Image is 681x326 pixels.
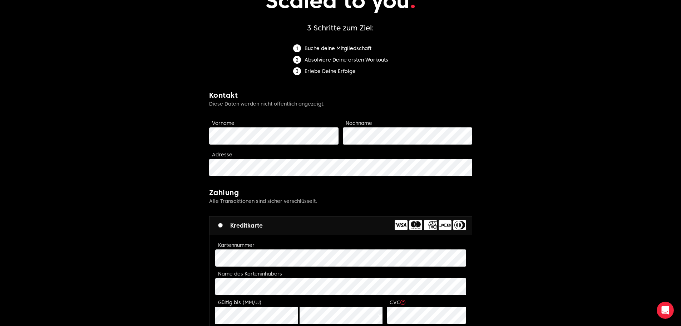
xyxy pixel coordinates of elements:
iframe: Intercom live chat [657,302,674,319]
label: Kartennummer [218,242,255,248]
label: Adresse [212,152,232,157]
input: Kreditkarte [218,223,223,228]
li: Erlebe Deine Erfolge [293,67,388,75]
label: CVC [390,300,405,305]
label: Kreditkarte [218,222,263,230]
label: Nachname [346,120,372,126]
label: Gültig bis (MM/JJ) [218,300,262,305]
li: Buche deine Mitgliedschaft [293,44,388,52]
label: Name des Karteninhabers [218,271,282,277]
h1: 3 Schritte zum Ziel: [209,23,472,33]
label: Vorname [212,120,235,126]
p: Alle Transaktionen sind sicher verschlüsselt. [209,198,472,205]
h2: Kontakt [209,90,472,100]
p: Diese Daten werden nicht öffentlich angezeigt. [209,100,472,107]
li: Absolviere Deine ersten Workouts [293,56,388,64]
h2: Zahlung [209,188,472,198]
